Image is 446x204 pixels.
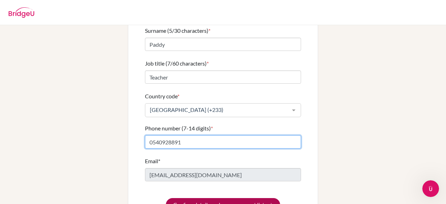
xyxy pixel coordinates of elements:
[145,92,179,100] label: Country code
[145,27,210,35] label: Surname (5/30 characters)
[145,59,209,68] label: Job title (7/60 characters)
[145,135,301,149] input: Enter your number
[148,106,287,113] span: [GEOGRAPHIC_DATA] (+233)
[145,124,213,133] label: Phone number (7-14 digits)
[145,70,301,84] input: Enter your job title
[145,38,301,51] input: Enter your surname
[422,180,439,197] iframe: Intercom live chat
[145,157,160,165] label: Email*
[8,7,34,18] img: BridgeU logo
